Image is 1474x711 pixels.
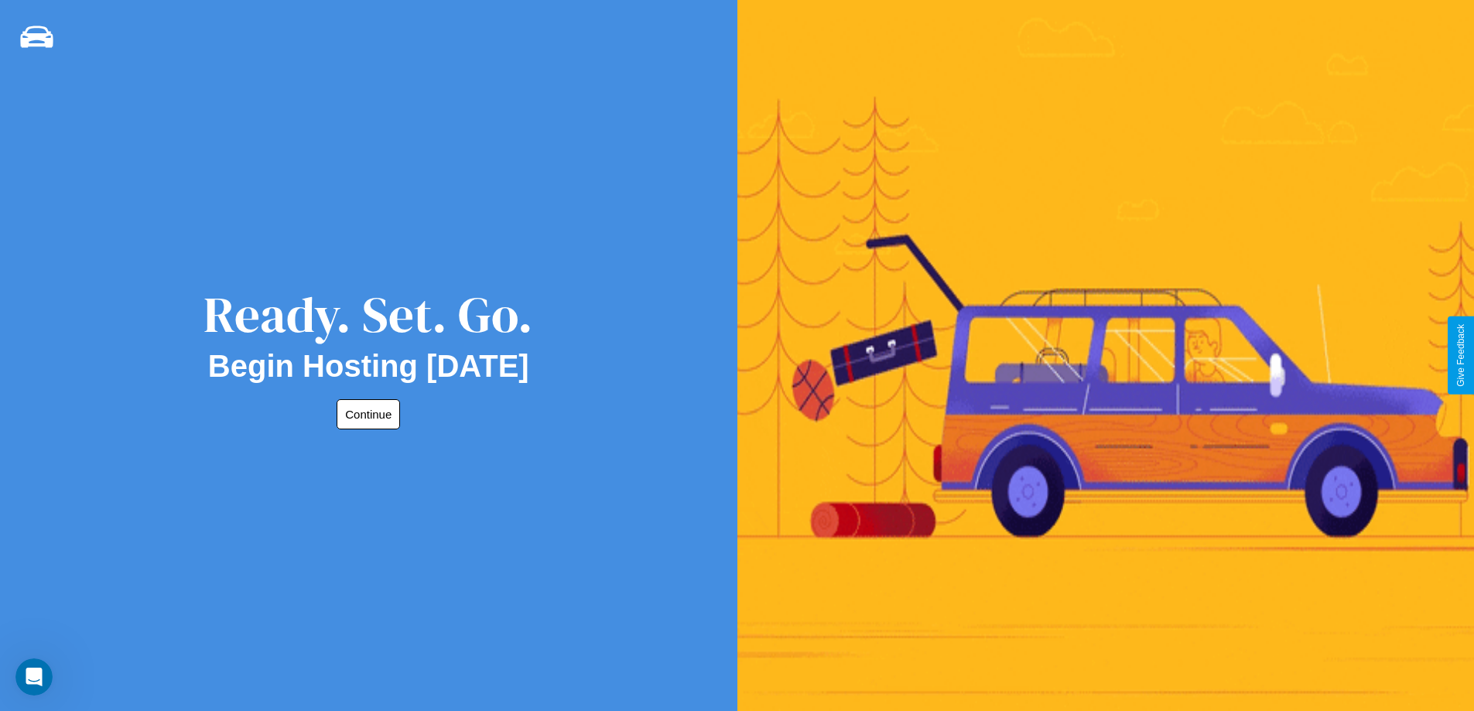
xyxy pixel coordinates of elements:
[1455,324,1466,387] div: Give Feedback
[337,399,400,429] button: Continue
[15,658,53,696] iframe: Intercom live chat
[208,349,529,384] h2: Begin Hosting [DATE]
[203,280,533,349] div: Ready. Set. Go.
